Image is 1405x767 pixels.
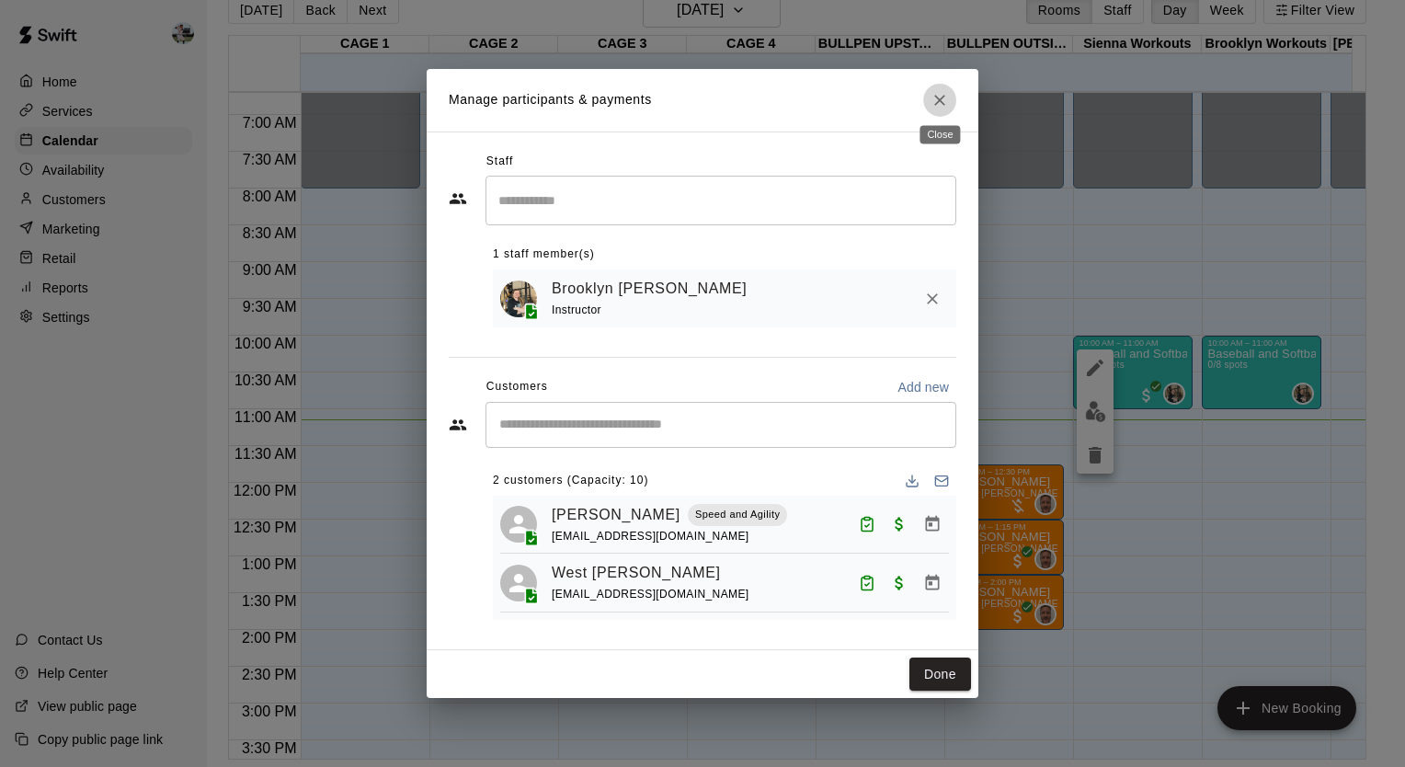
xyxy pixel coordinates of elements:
[500,506,537,543] div: Evan Flores
[552,303,601,316] span: Instructor
[552,561,721,585] a: West [PERSON_NAME]
[552,277,747,301] a: Brooklyn [PERSON_NAME]
[897,378,949,396] p: Add new
[493,240,595,269] span: 1 staff member(s)
[486,147,513,177] span: Staff
[449,90,652,109] p: Manage participants & payments
[552,530,749,543] span: [EMAIL_ADDRESS][DOMAIN_NAME]
[485,176,956,224] div: Search staff
[927,466,956,496] button: Email participants
[909,658,971,692] button: Done
[897,466,927,496] button: Download list
[695,507,781,522] p: Speed and Agility
[500,280,537,317] img: Brooklyn Mohamud
[449,189,467,208] svg: Staff
[851,509,883,540] button: Attended
[883,574,916,590] span: Paid with Card
[486,372,548,402] span: Customers
[500,565,537,601] div: West Billings
[851,567,883,599] button: Attended
[916,282,949,315] button: Remove
[923,84,956,117] button: Close
[890,372,956,402] button: Add new
[920,125,960,143] div: Close
[485,402,956,448] div: Start typing to search customers...
[916,508,949,541] button: Manage bookings & payment
[552,588,749,601] span: [EMAIL_ADDRESS][DOMAIN_NAME]
[493,466,648,496] span: 2 customers (Capacity: 10)
[916,567,949,600] button: Manage bookings & payment
[883,515,916,531] span: Paid with Card
[552,503,680,527] a: [PERSON_NAME]
[449,416,467,434] svg: Customers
